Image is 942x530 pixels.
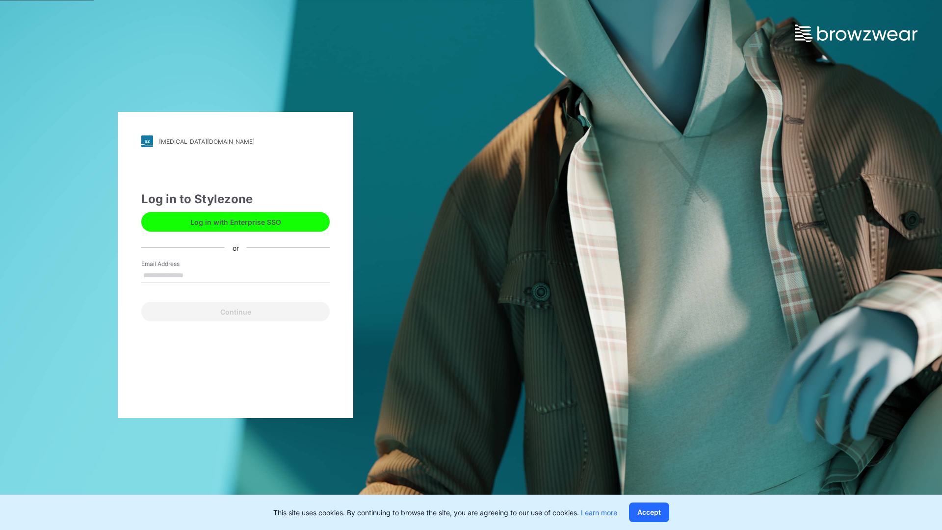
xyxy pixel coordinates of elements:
[141,260,210,268] label: Email Address
[225,242,247,253] div: or
[629,503,669,522] button: Accept
[141,135,330,147] a: [MEDICAL_DATA][DOMAIN_NAME]
[141,212,330,232] button: Log in with Enterprise SSO
[159,138,255,145] div: [MEDICAL_DATA][DOMAIN_NAME]
[141,190,330,208] div: Log in to Stylezone
[795,25,917,42] img: browzwear-logo.e42bd6dac1945053ebaf764b6aa21510.svg
[273,507,617,518] p: This site uses cookies. By continuing to browse the site, you are agreeing to our use of cookies.
[581,508,617,517] a: Learn more
[141,135,153,147] img: stylezone-logo.562084cfcfab977791bfbf7441f1a819.svg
